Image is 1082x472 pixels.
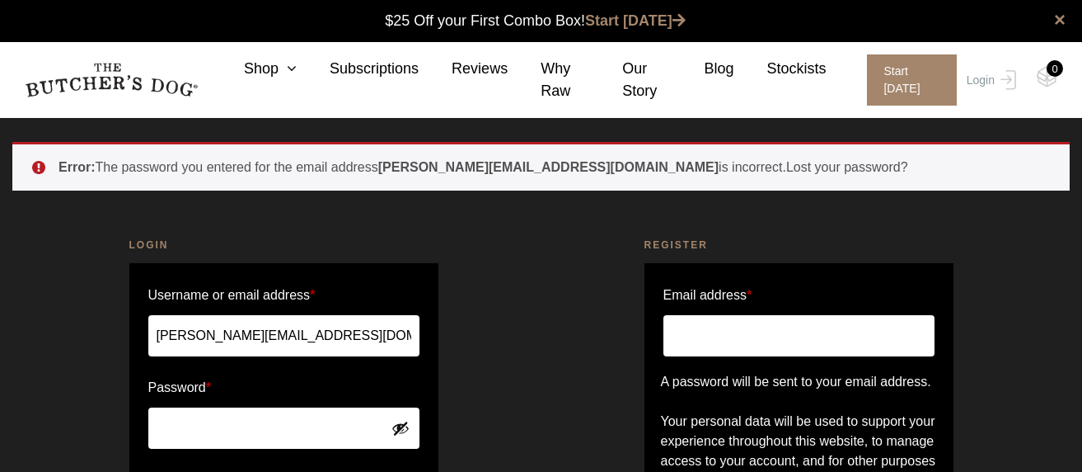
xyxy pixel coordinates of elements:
h2: Login [129,237,438,253]
li: The password you entered for the email address is incorrect. [59,158,1043,177]
a: Blog [671,58,733,80]
a: Login [963,54,1016,106]
label: Email address [663,282,752,309]
label: Password [148,375,419,401]
a: Shop [211,58,297,80]
a: close [1054,10,1066,30]
a: Why Raw [508,58,589,102]
span: Start [DATE] [867,54,956,106]
strong: Error: [59,160,95,174]
label: Username or email address [148,282,419,309]
a: Subscriptions [297,58,419,80]
button: Show password [391,419,410,437]
a: Our Story [589,58,671,102]
a: Start [DATE] [850,54,962,106]
div: 0 [1047,60,1063,77]
h2: Register [644,237,953,253]
a: Lost your password? [786,160,908,174]
a: Start [DATE] [585,12,686,29]
strong: [PERSON_NAME][EMAIL_ADDRESS][DOMAIN_NAME] [378,160,719,174]
p: A password will be sent to your email address. [661,372,937,392]
img: TBD_Cart-Empty.png [1037,66,1057,87]
a: Stockists [733,58,826,80]
a: Reviews [419,58,508,80]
